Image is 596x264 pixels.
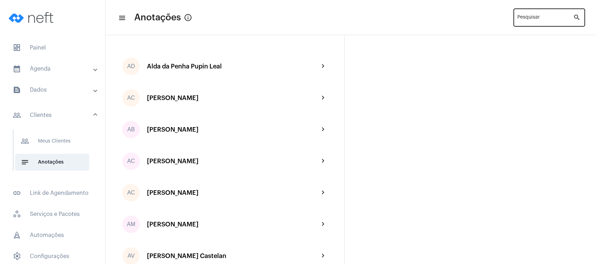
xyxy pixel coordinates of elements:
[13,65,21,73] mat-icon: sidenav icon
[319,252,328,260] mat-icon: chevron_right
[6,4,58,32] img: logo-neft-novo-2.png
[319,220,328,229] mat-icon: chevron_right
[13,86,94,94] mat-panel-title: Dados
[517,16,573,22] input: Pesquisar
[319,157,328,165] mat-icon: chevron_right
[13,252,21,260] span: sidenav icon
[4,104,105,126] mat-expansion-panel-header: sidenav iconClientes
[13,65,94,73] mat-panel-title: Agenda
[122,58,140,75] div: AD
[13,189,21,197] mat-icon: sidenav icon
[15,154,89,171] span: Anotações
[118,14,125,22] mat-icon: sidenav icon
[13,86,21,94] mat-icon: sidenav icon
[184,13,192,22] mat-icon: info_outlined
[13,210,21,218] span: sidenav icon
[134,12,181,23] span: Anotações
[13,111,94,119] mat-panel-title: Clientes
[21,158,29,166] mat-icon: sidenav icon
[15,133,89,150] span: Meus Clientes
[7,185,98,202] span: Link de Agendamento
[7,39,98,56] span: Painel
[122,121,140,138] div: AB
[147,94,319,101] div: [PERSON_NAME]
[4,126,105,180] div: sidenav iconClientes
[319,125,328,134] mat-icon: chevron_right
[319,94,328,102] mat-icon: chevron_right
[122,89,140,107] div: AC
[4,81,105,98] mat-expansion-panel-header: sidenav iconDados
[122,216,140,233] div: AM
[573,13,582,22] mat-icon: search
[13,111,21,119] mat-icon: sidenav icon
[319,189,328,197] mat-icon: chevron_right
[147,63,319,70] div: Alda da Penha Pupin Leal
[13,231,21,239] span: sidenav icon
[147,221,319,228] div: [PERSON_NAME]
[7,206,98,223] span: Serviços e Pacotes
[21,137,29,145] mat-icon: sidenav icon
[122,152,140,170] div: AC
[122,184,140,202] div: AC
[4,60,105,77] mat-expansion-panel-header: sidenav iconAgenda
[147,189,319,196] div: [PERSON_NAME]
[147,158,319,165] div: [PERSON_NAME]
[319,62,328,71] mat-icon: chevron_right
[7,227,98,244] span: Automações
[147,126,319,133] div: [PERSON_NAME]
[147,252,319,259] div: [PERSON_NAME] Castelan
[13,44,21,52] span: sidenav icon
